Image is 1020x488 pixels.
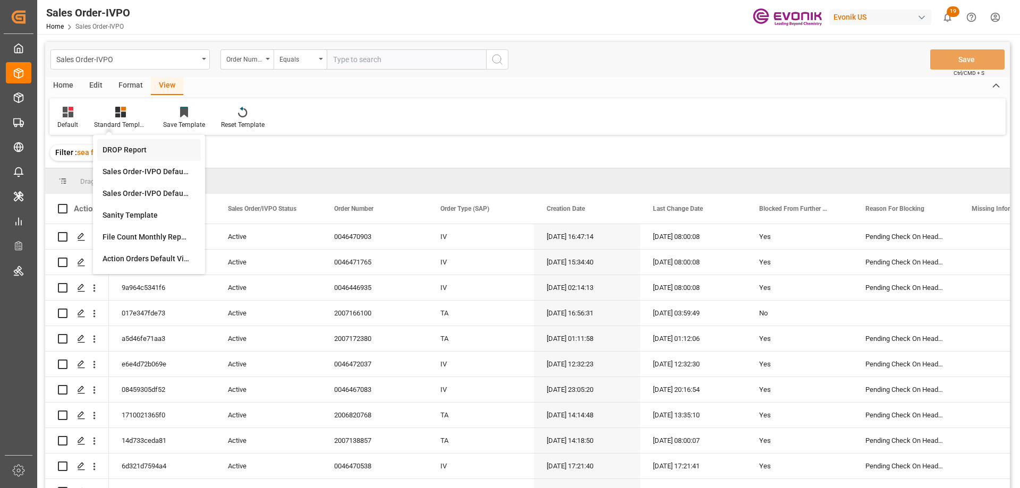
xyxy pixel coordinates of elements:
[109,301,215,326] div: 017e347fde73
[428,224,534,249] div: IV
[947,6,959,17] span: 19
[534,428,640,453] div: [DATE] 14:18:50
[753,8,822,27] img: Evonik-brand-mark-Deep-Purple-RGB.jpeg_1700498283.jpeg
[321,352,428,376] div: 0046472037
[221,120,265,130] div: Reset Template
[45,377,109,403] div: Press SPACE to select this row.
[759,352,840,376] div: Yes
[103,188,195,199] div: Sales Order-IVPO Default [PERSON_NAME]
[534,352,640,376] div: [DATE] 12:32:23
[103,210,195,221] div: Sanity Template
[321,250,428,275] div: 0046471765
[640,453,746,478] div: [DATE] 17:21:41
[77,148,168,157] span: sea freight Pending Orders
[228,301,309,326] div: Active
[829,7,936,27] button: Evonik US
[228,225,309,249] div: Active
[640,403,746,427] div: [DATE] 13:35:10
[80,177,163,185] span: Drag here to set row groups
[109,428,215,453] div: 14d733ceda81
[534,275,640,300] div: [DATE] 02:14:13
[50,49,210,70] button: open menu
[109,326,215,351] div: a5d46fe71aa3
[45,301,109,326] div: Press SPACE to select this row.
[759,301,840,326] div: No
[94,120,147,130] div: Standard Templates
[45,275,109,301] div: Press SPACE to select this row.
[334,205,373,212] span: Order Number
[930,49,1005,70] button: Save
[428,250,534,275] div: IV
[57,120,78,130] div: Default
[640,326,746,351] div: [DATE] 01:12:06
[534,403,640,427] div: [DATE] 14:14:48
[228,454,309,478] div: Active
[228,403,309,427] div: Active
[853,275,959,300] div: Pending Check On Header Level, Special Transport Requirements Unchecked
[103,166,195,177] div: Sales Order-IVPO Default view
[321,301,428,326] div: 2007166100
[653,205,703,212] span: Last Change Date
[759,276,840,300] div: Yes
[640,428,746,453] div: [DATE] 08:00:07
[534,377,640,402] div: [DATE] 23:05:20
[428,275,534,300] div: IV
[853,377,959,402] div: Pending Check On Header Level, Special Transport Requirements Unchecked
[55,148,77,157] span: Filter :
[56,52,198,65] div: Sales Order-IVPO
[81,77,110,95] div: Edit
[534,224,640,249] div: [DATE] 16:47:14
[228,276,309,300] div: Active
[865,205,924,212] span: Reason For Blocking
[321,453,428,478] div: 0046470538
[428,428,534,453] div: TA
[759,205,830,212] span: Blocked From Further Processing
[45,352,109,377] div: Press SPACE to select this row.
[640,224,746,249] div: [DATE] 08:00:08
[853,428,959,453] div: Pending Check On Header Level, Special Transport Requirements Unchecked
[428,326,534,351] div: TA
[110,77,151,95] div: Format
[853,224,959,249] div: Pending Check On Header Level, Special Transport Requirements Unchecked
[428,352,534,376] div: IV
[486,49,508,70] button: search button
[163,120,205,130] div: Save Template
[321,428,428,453] div: 2007138857
[45,326,109,352] div: Press SPACE to select this row.
[853,326,959,351] div: Pending Check On Header Level, Special Transport Requirements Unchecked
[640,275,746,300] div: [DATE] 08:00:08
[103,232,195,243] div: File Count Monthly Report
[640,377,746,402] div: [DATE] 20:16:54
[46,5,130,21] div: Sales Order-IVPO
[226,52,262,64] div: Order Number
[109,403,215,427] div: 1710021365f0
[759,429,840,453] div: Yes
[46,23,64,30] a: Home
[279,52,316,64] div: Equals
[853,352,959,376] div: Pending Check On Header Level, Special Transport Requirements Unchecked
[109,352,215,376] div: e6e4d72b069e
[228,250,309,275] div: Active
[759,454,840,478] div: Yes
[428,453,534,478] div: IV
[759,403,840,427] div: Yes
[274,49,327,70] button: open menu
[321,224,428,249] div: 0046470903
[534,453,640,478] div: [DATE] 17:21:40
[151,77,183,95] div: View
[534,250,640,275] div: [DATE] 15:34:40
[228,327,309,351] div: Active
[547,205,585,212] span: Creation Date
[103,144,195,156] div: DROP Report
[534,301,640,326] div: [DATE] 16:56:31
[321,403,428,427] div: 2006820768
[45,453,109,479] div: Press SPACE to select this row.
[640,250,746,275] div: [DATE] 08:00:08
[534,326,640,351] div: [DATE] 01:11:58
[954,69,984,77] span: Ctrl/CMD + S
[109,453,215,478] div: 6d321d7594a4
[321,275,428,300] div: 0046446935
[440,205,489,212] span: Order Type (SAP)
[109,275,215,300] div: 9a964c5341f6
[45,77,81,95] div: Home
